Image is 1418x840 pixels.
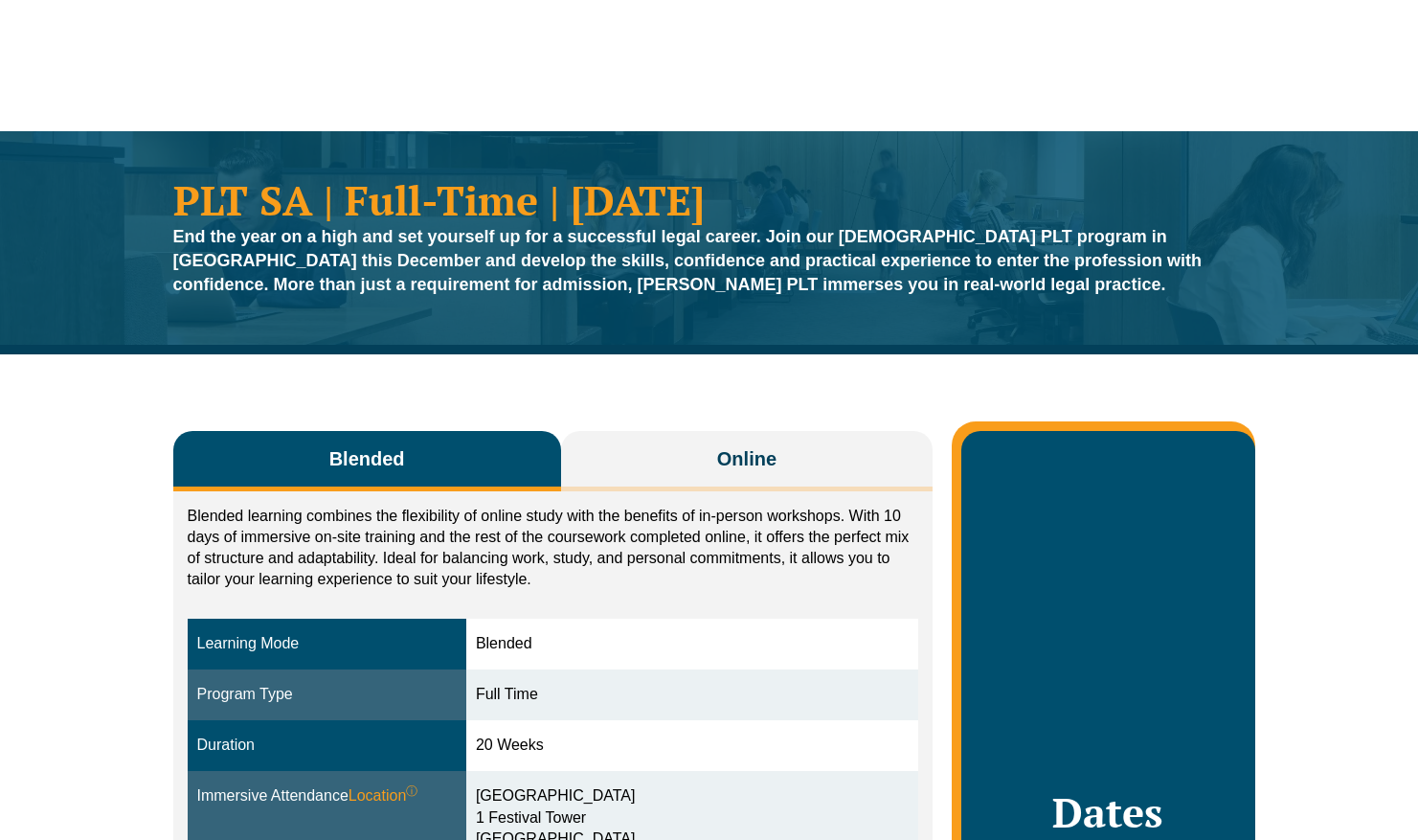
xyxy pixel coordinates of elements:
div: Immersive Attendance [197,785,457,807]
span: Location [349,785,418,807]
div: Learning Mode [197,633,457,655]
div: Full Time [476,684,909,706]
span: Online [717,445,777,472]
h2: Dates [980,788,1235,836]
h1: PLT SA | Full-Time | [DATE] [173,179,1246,220]
div: Duration [197,735,457,757]
strong: End the year on a high and set yourself up for a successful legal career. Join our [DEMOGRAPHIC_D... [173,227,1203,294]
span: Blended [329,445,405,472]
div: 20 Weeks [476,735,909,757]
sup: ⓘ [406,784,417,798]
div: Program Type [197,684,457,706]
div: Blended [476,633,909,655]
p: Blended learning combines the flexibility of online study with the benefits of in-person workshop... [188,506,919,590]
